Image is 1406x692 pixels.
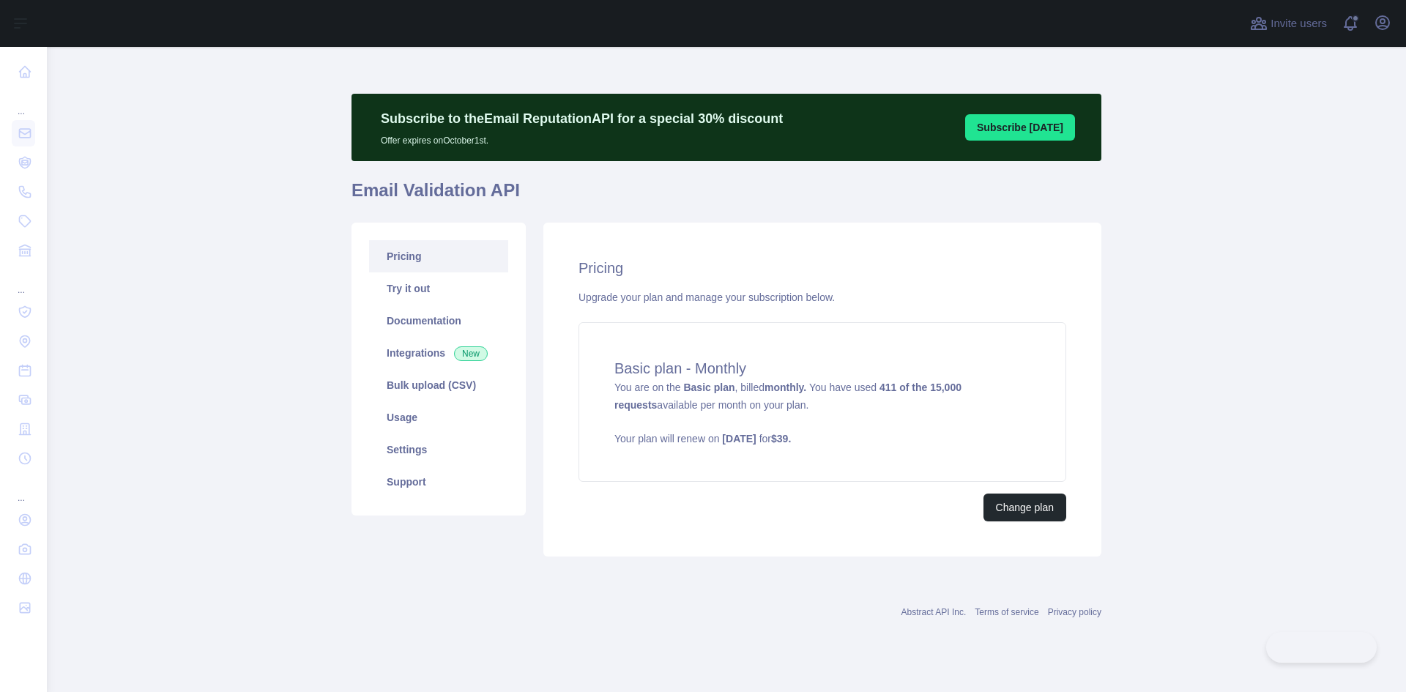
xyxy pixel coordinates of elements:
[614,358,1030,379] h4: Basic plan - Monthly
[12,267,35,296] div: ...
[1271,15,1327,32] span: Invite users
[965,114,1075,141] button: Subscribe [DATE]
[975,607,1038,617] a: Terms of service
[12,475,35,504] div: ...
[765,382,806,393] strong: monthly.
[579,290,1066,305] div: Upgrade your plan and manage your subscription below.
[1247,12,1330,35] button: Invite users
[369,434,508,466] a: Settings
[1048,607,1101,617] a: Privacy policy
[454,346,488,361] span: New
[369,401,508,434] a: Usage
[614,382,961,411] strong: 411 of the 15,000 requests
[771,433,791,444] strong: $ 39 .
[579,258,1066,278] h2: Pricing
[722,433,756,444] strong: [DATE]
[381,108,783,129] p: Subscribe to the Email Reputation API for a special 30 % discount
[369,272,508,305] a: Try it out
[369,305,508,337] a: Documentation
[369,466,508,498] a: Support
[381,129,783,146] p: Offer expires on October 1st.
[369,337,508,369] a: Integrations New
[901,607,967,617] a: Abstract API Inc.
[369,240,508,272] a: Pricing
[614,382,1030,446] span: You are on the , billed You have used available per month on your plan.
[614,431,1030,446] p: Your plan will renew on for
[12,88,35,117] div: ...
[351,179,1101,214] h1: Email Validation API
[683,382,734,393] strong: Basic plan
[369,369,508,401] a: Bulk upload (CSV)
[1266,632,1377,663] iframe: Toggle Customer Support
[983,494,1066,521] button: Change plan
